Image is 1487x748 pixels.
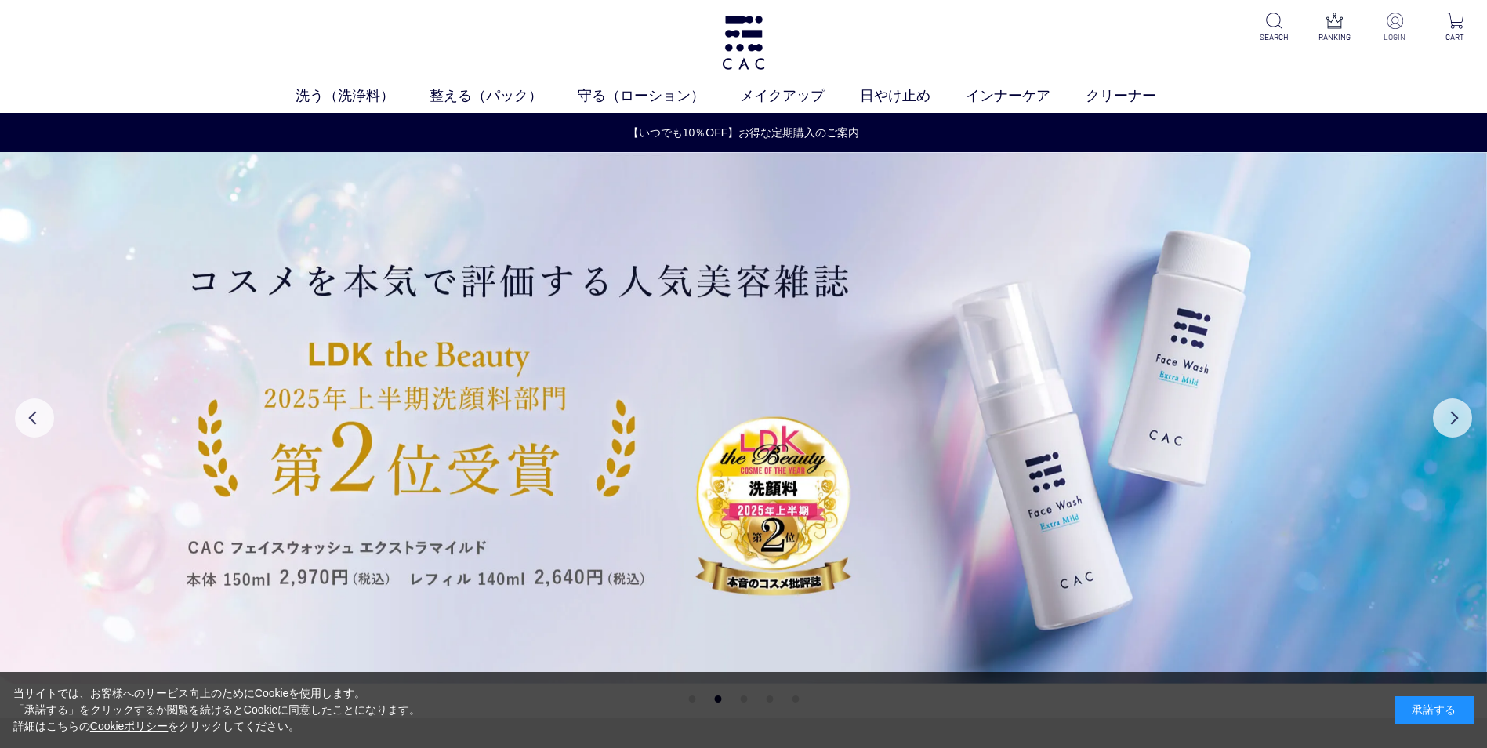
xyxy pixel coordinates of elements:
a: メイクアップ [740,85,860,107]
button: Previous [15,398,54,438]
a: SEARCH [1255,13,1293,43]
button: Next [1433,398,1472,438]
div: 当サイトでは、お客様へのサービス向上のためにCookieを使用します。 「承諾する」をクリックするか閲覧を続けるとCookieに同意したことになります。 詳細はこちらの をクリックしてください。 [13,685,421,735]
a: Cookieポリシー [90,720,169,732]
a: 洗う（洗浄料） [296,85,430,107]
a: CART [1436,13,1474,43]
a: 守る（ローション） [578,85,740,107]
a: 日やけ止め [860,85,966,107]
div: 承諾する [1395,696,1474,724]
a: インナーケア [966,85,1086,107]
img: logo [720,16,767,70]
a: 【いつでも10％OFF】お得な定期購入のご案内 [1,125,1486,141]
a: RANKING [1315,13,1354,43]
p: SEARCH [1255,31,1293,43]
a: クリーナー [1086,85,1191,107]
p: CART [1436,31,1474,43]
a: LOGIN [1376,13,1414,43]
p: LOGIN [1376,31,1414,43]
a: 整える（パック） [430,85,578,107]
p: RANKING [1315,31,1354,43]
